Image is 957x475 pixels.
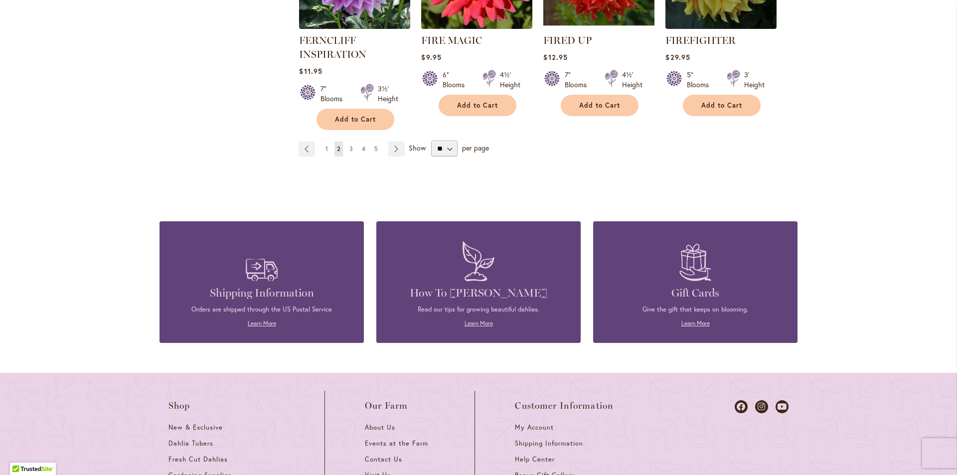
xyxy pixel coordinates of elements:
[421,21,532,31] a: FIRE MAGIC
[561,95,638,116] button: Add to Cart
[687,70,715,90] div: 5" Blooms
[665,52,690,62] span: $29.95
[608,286,783,300] h4: Gift Cards
[755,400,768,413] a: Dahlias on Instagram
[374,145,378,153] span: 5
[457,101,498,110] span: Add to Cart
[543,52,567,62] span: $12.95
[500,70,520,90] div: 4½' Height
[349,145,353,153] span: 3
[7,440,35,468] iframe: Launch Accessibility Center
[347,142,355,157] a: 3
[735,400,748,413] a: Dahlias on Facebook
[665,21,777,31] a: FIREFIGHTER
[365,439,428,448] span: Events at the Farm
[515,423,554,432] span: My Account
[421,52,441,62] span: $9.95
[515,439,583,448] span: Shipping Information
[337,145,340,153] span: 2
[683,95,761,116] button: Add to Cart
[681,319,710,327] a: Learn More
[665,34,736,46] a: FIREFIGHTER
[168,423,223,432] span: New & Exclusive
[299,66,322,76] span: $11.95
[168,401,190,411] span: Shop
[421,34,482,46] a: FIRE MAGIC
[365,455,402,464] span: Contact Us
[579,101,620,110] span: Add to Cart
[622,70,642,90] div: 4½' Height
[776,400,789,413] a: Dahlias on Youtube
[744,70,765,90] div: 3' Height
[365,401,408,411] span: Our Farm
[325,145,328,153] span: 1
[323,142,330,157] a: 1
[299,34,366,60] a: FERNCLIFF INSPIRATION
[168,455,228,464] span: Fresh Cut Dahlias
[378,84,398,104] div: 3½' Height
[439,95,516,116] button: Add to Cart
[409,143,426,153] span: Show
[299,21,410,31] a: Ferncliff Inspiration
[462,143,489,153] span: per page
[391,286,566,300] h4: How To [PERSON_NAME]
[701,101,742,110] span: Add to Cart
[543,34,592,46] a: FIRED UP
[443,70,471,90] div: 6" Blooms
[515,455,555,464] span: Help Center
[543,21,654,31] a: FIRED UP
[248,319,276,327] a: Learn More
[372,142,380,157] a: 5
[565,70,593,90] div: 7" Blooms
[168,439,213,448] span: Dahlia Tubers
[608,305,783,314] p: Give the gift that keeps on blooming.
[365,423,395,432] span: About Us
[317,109,394,130] button: Add to Cart
[391,305,566,314] p: Read our tips for growing beautiful dahlias.
[320,84,348,104] div: 7" Blooms
[335,115,376,124] span: Add to Cart
[515,401,614,411] span: Customer Information
[359,142,368,157] a: 4
[362,145,365,153] span: 4
[174,286,349,300] h4: Shipping Information
[465,319,493,327] a: Learn More
[174,305,349,314] p: Orders are shipped through the US Postal Service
